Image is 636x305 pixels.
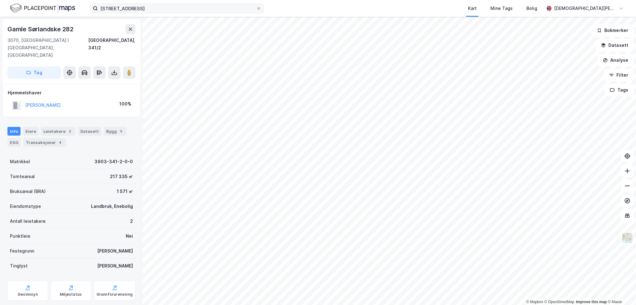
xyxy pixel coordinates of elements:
[23,138,66,147] div: Transaksjoner
[117,188,133,195] div: 1 571 ㎡
[468,5,477,12] div: Kart
[88,37,135,59] div: [GEOGRAPHIC_DATA], 341/2
[91,203,133,210] div: Landbruk, Enebolig
[98,4,256,13] input: Søk på adresse, matrikkel, gårdeiere, leietakere eller personer
[57,139,63,146] div: 4
[526,300,543,304] a: Mapbox
[10,247,34,255] div: Festegrunn
[10,3,75,14] img: logo.f888ab2527a4732fd821a326f86c7f29.svg
[10,232,30,240] div: Punktleie
[10,203,41,210] div: Eiendomstype
[94,158,133,165] div: 3903-341-2-0-0
[119,100,131,108] div: 100%
[104,127,127,136] div: Bygg
[78,127,101,136] div: Datasett
[490,5,513,12] div: Mine Tags
[130,218,133,225] div: 2
[110,173,133,180] div: 217 335 ㎡
[597,54,634,66] button: Analyse
[126,232,133,240] div: Nei
[10,188,46,195] div: Bruksareal (BRA)
[7,37,88,59] div: 3070, [GEOGRAPHIC_DATA] I [GEOGRAPHIC_DATA], [GEOGRAPHIC_DATA]
[576,300,607,304] a: Improve this map
[118,128,124,134] div: 5
[604,69,634,81] button: Filter
[526,5,537,12] div: Bolig
[7,24,75,34] div: Gamle Sørlandske 282
[67,128,73,134] div: 2
[18,292,38,297] div: Geoinnsyn
[10,262,28,270] div: Tinglyst
[10,218,46,225] div: Antall leietakere
[596,39,634,52] button: Datasett
[97,262,133,270] div: [PERSON_NAME]
[605,275,636,305] div: Kontrollprogram for chat
[41,127,75,136] div: Leietakere
[7,127,20,136] div: Info
[605,275,636,305] iframe: Chat Widget
[97,247,133,255] div: [PERSON_NAME]
[23,127,39,136] div: Eiere
[554,5,616,12] div: [DEMOGRAPHIC_DATA][PERSON_NAME]
[621,232,633,244] img: Z
[60,292,82,297] div: Miljøstatus
[7,66,61,79] button: Tag
[10,173,35,180] div: Tomteareal
[592,24,634,37] button: Bokmerker
[7,138,21,147] div: ESG
[97,292,133,297] div: Grunnforurensning
[8,89,135,96] div: Hjemmelshaver
[605,84,634,96] button: Tags
[10,158,30,165] div: Matrikkel
[544,300,575,304] a: OpenStreetMap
